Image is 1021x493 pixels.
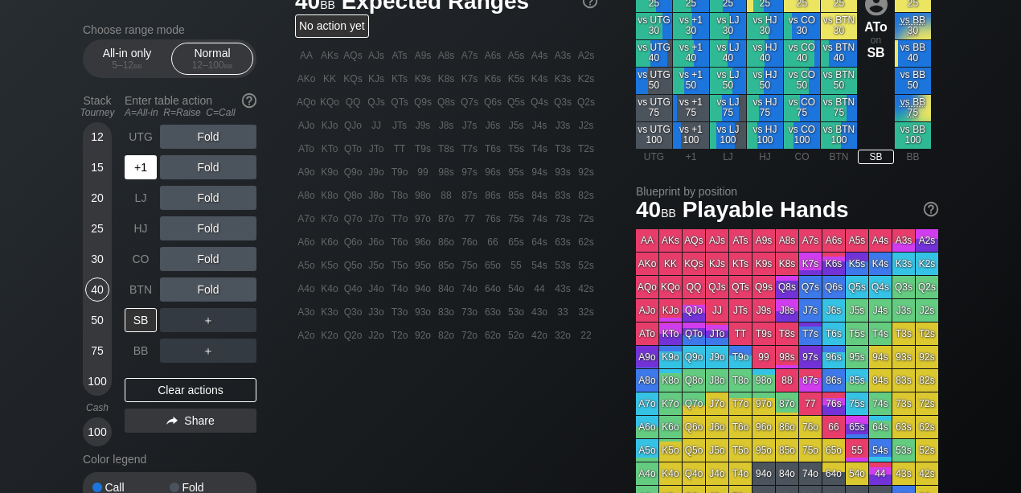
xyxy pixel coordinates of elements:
div: T8o [388,184,411,207]
div: T5s [505,138,527,160]
div: J4s [869,299,892,322]
div: J7s [799,299,822,322]
span: bb [224,60,233,71]
div: Q7s [799,276,822,298]
div: 30 [85,247,109,271]
div: 76s [482,207,504,230]
div: SB [858,150,894,164]
div: A2s [916,229,938,252]
div: K5s [846,253,868,275]
div: AJo [636,299,658,322]
div: Stack [76,88,118,125]
div: J6s [822,299,845,322]
div: vs BB 50 [895,68,931,94]
div: 74s [528,207,551,230]
div: KTs [729,253,752,275]
div: J3s [552,114,574,137]
div: 83s [552,184,574,207]
div: K5o [318,254,341,277]
div: K2s [575,68,597,90]
div: 20 [85,186,109,210]
div: Fold [160,186,256,210]
div: 86o [435,231,457,253]
div: A4s [528,44,551,67]
div: JJ [365,114,387,137]
div: Fold [160,247,256,271]
div: vs LJ 50 [710,68,746,94]
div: 84s [528,184,551,207]
div: 94s [528,161,551,183]
span: 40 [634,198,679,224]
div: Q5s [505,91,527,113]
div: 63s [552,231,574,253]
div: Q8s [435,91,457,113]
div: AQo [295,91,318,113]
div: KK [318,68,341,90]
div: Call [92,482,170,493]
div: vs BB 100 [895,122,931,149]
div: vs UTG 100 [636,122,672,149]
div: vs HJ 50 [747,68,783,94]
div: 53s [552,254,574,277]
div: vs HJ 75 [747,95,783,121]
div: Q6o [342,231,364,253]
div: vs LJ 100 [710,122,746,149]
div: 12 [85,125,109,149]
div: vs CO 50 [784,68,820,94]
h2: Choose range mode [83,23,256,36]
div: Q2s [575,91,597,113]
div: T2s [575,138,597,160]
div: 74o [458,277,481,300]
div: J8s [776,299,798,322]
div: A2s [575,44,597,67]
div: AKo [295,68,318,90]
div: KQs [683,253,705,275]
div: QTo [342,138,364,160]
div: 12 – 100 [178,60,246,71]
div: QQ [342,91,364,113]
div: vs UTG 40 [636,40,672,67]
div: No action yet [295,14,369,38]
div: +1 [673,150,709,164]
div: LJ [125,186,157,210]
div: AQs [342,44,364,67]
div: K6o [318,231,341,253]
div: 73o [458,301,481,323]
div: vs +1 30 [673,13,709,39]
div: vs BTN 50 [821,68,857,94]
div: K3s [552,68,574,90]
div: T7o [388,207,411,230]
div: 94o [412,277,434,300]
div: 73s [552,207,574,230]
div: KTs [388,68,411,90]
div: KJs [706,253,728,275]
div: vs HJ 40 [747,40,783,67]
div: vs LJ 30 [710,13,746,39]
div: 93s [552,161,574,183]
div: Q7o [342,207,364,230]
div: ATs [729,229,752,252]
div: Q4s [869,276,892,298]
div: J7s [458,114,481,137]
div: K8o [318,184,341,207]
div: 25 [85,216,109,240]
div: A7s [458,44,481,67]
div: Fold [170,482,247,493]
div: K7o [318,207,341,230]
div: J4s [528,114,551,137]
div: UTG [125,125,157,149]
div: vs BTN 100 [821,122,857,149]
div: A6o [295,231,318,253]
div: K9s [412,68,434,90]
div: T9s [412,138,434,160]
div: Normal [175,43,249,74]
div: QJs [706,276,728,298]
div: vs UTG 30 [636,13,672,39]
div: 53o [505,301,527,323]
div: ATo [858,19,894,34]
div: Q3o [342,301,364,323]
div: A8o [295,184,318,207]
div: AJs [365,44,387,67]
div: 15 [85,155,109,179]
div: T3o [388,301,411,323]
